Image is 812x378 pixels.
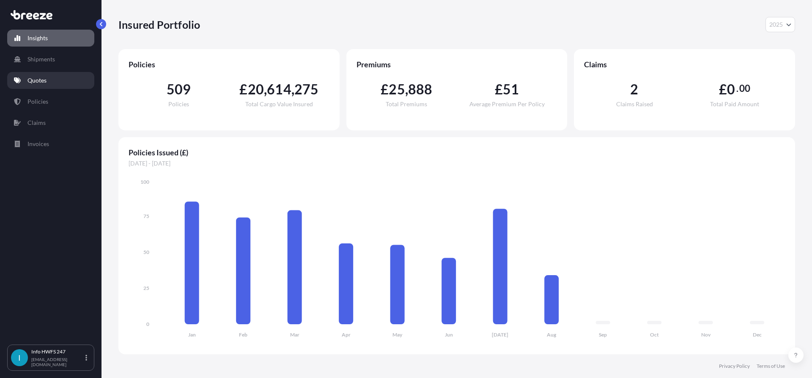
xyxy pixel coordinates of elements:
[129,147,785,157] span: Policies Issued (£)
[710,101,759,107] span: Total Paid Amount
[757,363,785,370] a: Terms of Use
[7,30,94,47] a: Insights
[616,101,653,107] span: Claims Raised
[650,331,659,338] tspan: Oct
[584,59,785,69] span: Claims
[140,179,149,185] tspan: 100
[245,101,313,107] span: Total Cargo Value Insured
[188,331,196,338] tspan: Jan
[248,83,264,96] span: 20
[386,101,427,107] span: Total Premiums
[7,51,94,68] a: Shipments
[129,159,785,168] span: [DATE] - [DATE]
[392,331,403,338] tspan: May
[143,249,149,255] tspan: 50
[168,101,189,107] span: Policies
[342,331,351,338] tspan: Apr
[27,140,49,148] p: Invoices
[469,101,545,107] span: Average Premium Per Policy
[18,353,21,362] span: I
[7,72,94,89] a: Quotes
[630,83,638,96] span: 2
[503,83,519,96] span: 51
[27,76,47,85] p: Quotes
[27,55,55,63] p: Shipments
[719,83,727,96] span: £
[445,331,453,338] tspan: Jun
[547,331,557,338] tspan: Aug
[31,348,84,355] p: Info HWFS 247
[27,119,46,127] p: Claims
[7,93,94,110] a: Policies
[294,83,319,96] span: 275
[143,285,149,291] tspan: 25
[129,59,329,69] span: Policies
[167,83,191,96] span: 509
[31,357,84,367] p: [EMAIL_ADDRESS][DOMAIN_NAME]
[291,83,294,96] span: ,
[7,135,94,152] a: Invoices
[143,213,149,219] tspan: 75
[381,83,389,96] span: £
[739,85,750,92] span: 00
[408,83,433,96] span: 888
[7,114,94,131] a: Claims
[727,83,735,96] span: 0
[239,331,247,338] tspan: Feb
[719,363,750,370] a: Privacy Policy
[769,20,783,29] span: 2025
[264,83,267,96] span: ,
[495,83,503,96] span: £
[492,331,508,338] tspan: [DATE]
[753,331,762,338] tspan: Dec
[118,18,200,31] p: Insured Portfolio
[405,83,408,96] span: ,
[146,321,149,327] tspan: 0
[765,17,795,32] button: Year Selector
[736,85,738,92] span: .
[290,331,299,338] tspan: Mar
[357,59,557,69] span: Premiums
[599,331,607,338] tspan: Sep
[239,83,247,96] span: £
[701,331,711,338] tspan: Nov
[27,97,48,106] p: Policies
[27,34,48,42] p: Insights
[267,83,291,96] span: 614
[389,83,405,96] span: 25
